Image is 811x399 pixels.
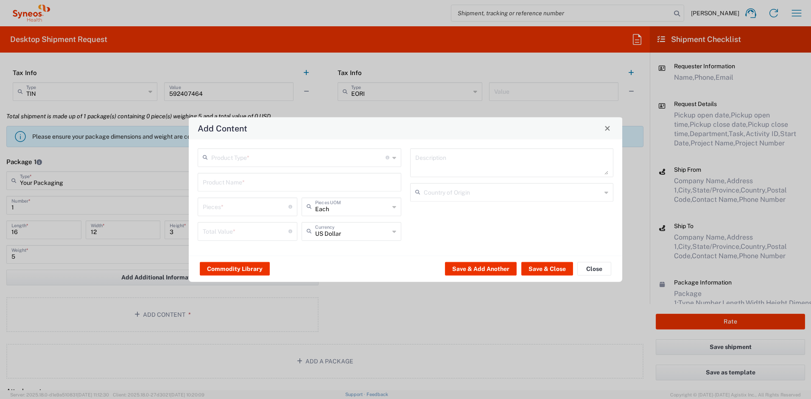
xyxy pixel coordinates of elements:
h4: Add Content [198,122,247,134]
button: Close [601,122,613,134]
button: Save & Add Another [445,262,517,276]
button: Save & Close [521,262,573,276]
button: Commodity Library [200,262,270,276]
button: Close [577,262,611,276]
